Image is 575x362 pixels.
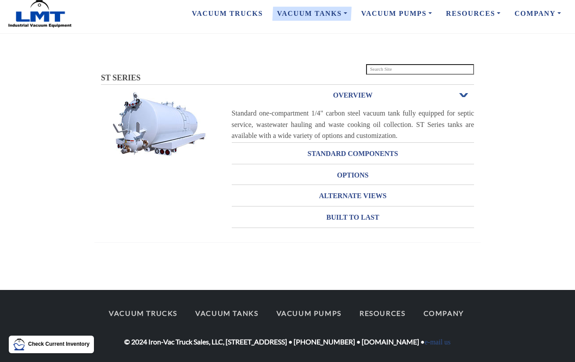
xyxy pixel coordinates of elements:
[13,338,25,351] img: LMT Icon
[101,73,140,82] span: ST SERIES
[232,210,474,224] h3: BUILT TO LAST
[366,64,474,75] input: Search Site
[232,85,474,105] a: OVERVIEWOpen or Close
[424,338,450,346] a: e-mail us
[270,4,354,23] a: Vacuum Tanks
[268,304,349,322] a: Vacuum Pumps
[439,4,507,23] a: Resources
[28,340,90,348] p: Check Current Inventory
[232,189,474,203] h3: ALTERNATE VIEWS
[352,304,413,322] a: Resources
[232,147,474,161] h3: STANDARD COMPONENTS
[232,168,474,182] h3: OPTIONS
[187,304,266,322] a: Vacuum Tanks
[416,304,472,322] a: Company
[232,185,474,206] a: ALTERNATE VIEWS
[102,91,216,157] img: Stacks Image 9449
[232,165,474,185] a: OPTIONS
[101,304,185,322] a: Vacuum Trucks
[232,143,474,164] a: STANDARD COMPONENTS
[232,207,474,228] a: BUILT TO LAST
[458,92,470,98] span: Open or Close
[185,4,270,23] a: Vacuum Trucks
[232,108,474,141] div: Standard one-compartment 1/4" carbon steel vacuum tank fully equipped for septic service, wastewa...
[94,304,481,348] div: © 2024 Iron-Vac Truck Sales, LLC, [STREET_ADDRESS] • [PHONE_NUMBER] • [DOMAIN_NAME] •
[354,4,439,23] a: Vacuum Pumps
[232,88,474,102] h3: OVERVIEW
[507,4,568,23] a: Company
